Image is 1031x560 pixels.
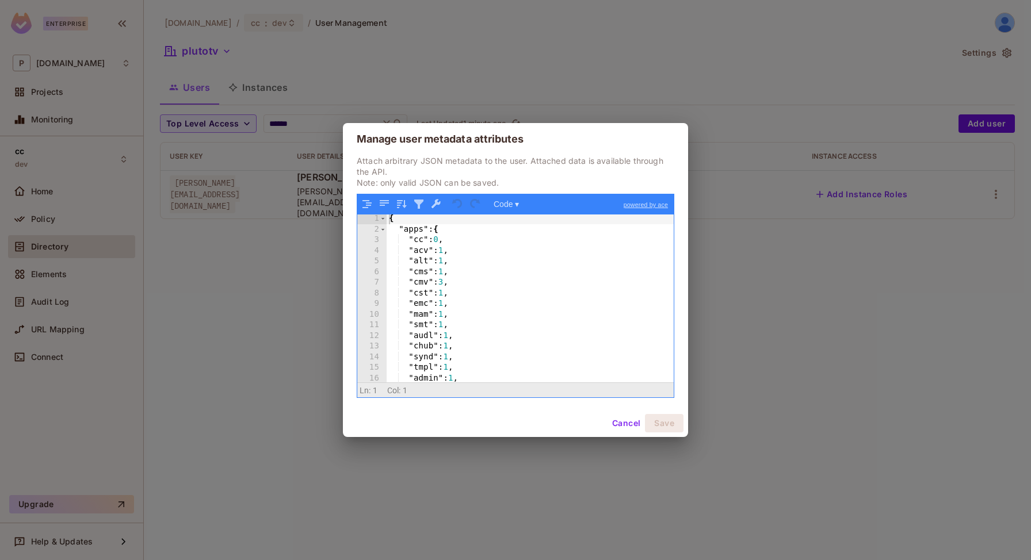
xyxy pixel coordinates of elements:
button: Cancel [608,414,645,432]
div: 10 [357,309,387,320]
div: 13 [357,341,387,352]
div: 4 [357,246,387,256]
div: 12 [357,331,387,342]
div: 14 [357,352,387,363]
div: 3 [357,235,387,246]
span: 1 [403,386,407,395]
button: Repair JSON: fix quotes and escape characters, remove comments and JSONP notation, turn JavaScrip... [429,197,444,212]
div: 11 [357,320,387,331]
span: Ln: [360,386,371,395]
div: 15 [357,362,387,373]
span: Col: [387,386,401,395]
button: Undo last action (Ctrl+Z) [450,197,465,212]
button: Sort contents [394,197,409,212]
div: 1 [357,213,387,224]
button: Filter, sort, or transform contents [411,197,426,212]
div: 6 [357,267,387,278]
div: 5 [357,256,387,267]
span: 1 [373,386,377,395]
button: Code ▾ [490,197,523,212]
button: Save [645,414,683,432]
p: Attach arbitrary JSON metadata to the user. Attached data is available through the API. Note: onl... [357,155,674,188]
div: 7 [357,277,387,288]
button: Compact JSON data, remove all whitespaces (Ctrl+Shift+I) [377,197,392,212]
div: 16 [357,373,387,384]
div: 9 [357,298,387,309]
h2: Manage user metadata attributes [343,123,688,155]
a: powered by ace [618,194,674,215]
button: Redo (Ctrl+Shift+Z) [468,197,483,212]
button: Format JSON data, with proper indentation and line feeds (Ctrl+I) [360,197,375,212]
div: 8 [357,288,387,299]
div: 2 [357,224,387,235]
